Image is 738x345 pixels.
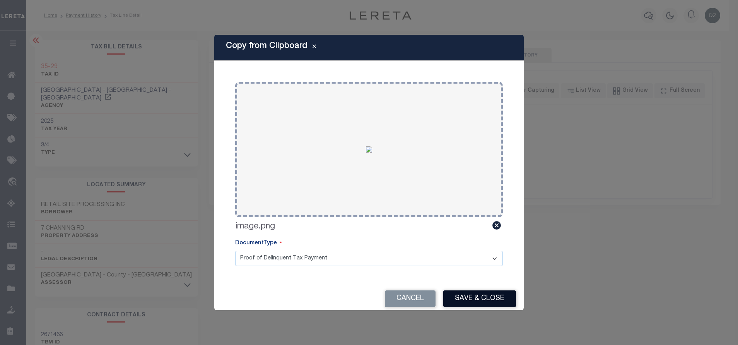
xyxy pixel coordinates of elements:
[366,146,372,153] img: e5fcc3d3-4541-4257-adbd-811b82edb09c
[385,290,436,307] button: Cancel
[307,43,321,52] button: Close
[235,220,275,233] label: image.png
[443,290,516,307] button: Save & Close
[235,239,282,248] label: DocumentType
[226,41,307,51] h5: Copy from Clipboard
